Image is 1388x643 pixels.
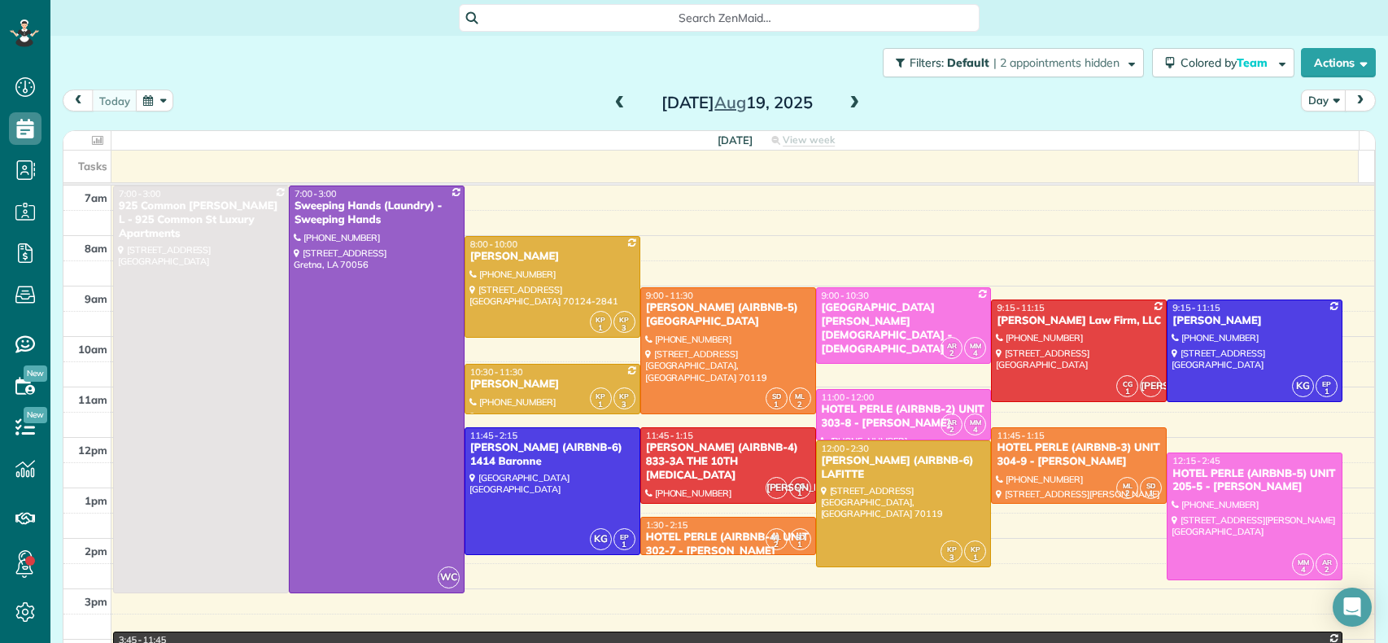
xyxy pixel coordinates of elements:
span: KP [947,545,957,553]
span: CG [795,481,805,490]
span: KP [619,391,629,400]
div: HOTEL PERLE (AIRBNB-2) UNIT 303-8 - [PERSON_NAME] [821,403,987,431]
span: KP [619,315,629,324]
h2: [DATE] 19, 2025 [635,94,839,112]
span: AR [947,341,957,350]
small: 2 [766,537,787,553]
span: | 2 appointments hidden [993,55,1120,70]
span: 10am [78,343,107,356]
small: 1 [766,397,787,413]
div: 925 Common [PERSON_NAME] L - 925 Common St Luxury Apartments [118,199,284,241]
span: 12:15 - 2:45 [1172,455,1220,466]
button: Actions [1301,48,1376,77]
span: [PERSON_NAME] [1140,375,1162,397]
div: [PERSON_NAME] (AIRBNB-5) [GEOGRAPHIC_DATA] [645,301,811,329]
span: AR [1322,558,1332,566]
small: 1 [790,486,810,501]
span: 12:00 - 2:30 [822,443,869,454]
span: View week [783,133,835,147]
div: [PERSON_NAME] (AIRBNB-4) 833-3A THE 10TH [MEDICAL_DATA] [645,441,811,483]
span: Tasks [78,160,107,173]
button: today [92,90,137,112]
small: 1 [790,537,810,553]
small: 2 [1117,486,1137,501]
button: Day [1301,90,1347,112]
div: [PERSON_NAME] [469,378,635,391]
span: KG [1292,375,1314,397]
span: 8:00 - 10:00 [470,238,517,250]
span: 7am [85,191,107,204]
span: 11am [78,393,107,406]
span: EP [1322,379,1331,388]
span: ML [1123,481,1133,490]
small: 2 [941,422,962,438]
span: Filters: [910,55,944,70]
a: Filters: Default | 2 appointments hidden [875,48,1144,77]
small: 1 [591,397,611,413]
span: KP [596,315,605,324]
div: [PERSON_NAME] [1172,314,1338,328]
span: [PERSON_NAME] [766,477,788,499]
small: 4 [965,422,985,438]
div: Open Intercom Messenger [1333,588,1372,627]
span: 9am [85,292,107,305]
span: 7:00 - 3:00 [295,188,337,199]
button: Colored byTeam [1152,48,1294,77]
span: MM [970,341,981,350]
span: New [24,407,47,423]
span: 8am [85,242,107,255]
div: [PERSON_NAME] Law Firm, LLC [996,314,1162,328]
span: Team [1237,55,1270,70]
div: Sweeping Hands (Laundry) - Sweeping Hands [294,199,460,227]
span: 3pm [85,595,107,608]
div: [PERSON_NAME] (AIRBNB-6) LAFITTE [821,454,987,482]
span: 1pm [85,494,107,507]
span: 9:15 - 11:15 [1172,302,1220,313]
small: 1 [1117,384,1137,400]
small: 3 [614,397,635,413]
button: prev [63,90,94,112]
span: MM [970,418,981,426]
span: Colored by [1181,55,1273,70]
span: EP [620,532,629,541]
small: 1 [965,550,985,566]
small: 1 [1316,384,1337,400]
button: next [1345,90,1376,112]
span: Default [947,55,990,70]
small: 1 [591,321,611,336]
div: [PERSON_NAME] [469,250,635,264]
span: SD [772,391,781,400]
span: 11:45 - 1:15 [997,430,1044,441]
span: KG [590,528,612,550]
small: 4 [965,346,985,361]
div: HOTEL PERLE (AIRBNB-4) UNIT 302-7 - [PERSON_NAME] [645,531,811,558]
div: HOTEL PERLE (AIRBNB-5) UNIT 205-5 - [PERSON_NAME] [1172,467,1338,495]
span: 9:00 - 11:30 [646,290,693,301]
span: SD [1146,481,1155,490]
span: 10:30 - 11:30 [470,366,523,378]
div: HOTEL PERLE (AIRBNB-3) UNIT 304-9 - [PERSON_NAME] [996,441,1162,469]
span: Aug [714,92,746,112]
span: 7:00 - 3:00 [119,188,161,199]
button: Filters: Default | 2 appointments hidden [883,48,1144,77]
small: 1 [614,537,635,553]
span: New [24,365,47,382]
small: 4 [1293,562,1313,578]
small: 2 [941,346,962,361]
small: 1 [1141,486,1161,501]
span: 1:30 - 2:15 [646,519,688,531]
span: AR [947,418,957,426]
span: WC [438,566,460,588]
span: 11:45 - 2:15 [470,430,517,441]
small: 3 [614,321,635,336]
span: 9:00 - 10:30 [822,290,869,301]
div: [GEOGRAPHIC_DATA][PERSON_NAME][DEMOGRAPHIC_DATA] - [DEMOGRAPHIC_DATA] [821,301,987,356]
span: 2pm [85,545,107,558]
small: 2 [790,397,810,413]
span: SD [796,532,805,541]
span: MM [1298,558,1309,566]
span: KP [596,391,605,400]
span: CG [1123,379,1133,388]
span: ML [795,391,805,400]
span: 12pm [78,444,107,457]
